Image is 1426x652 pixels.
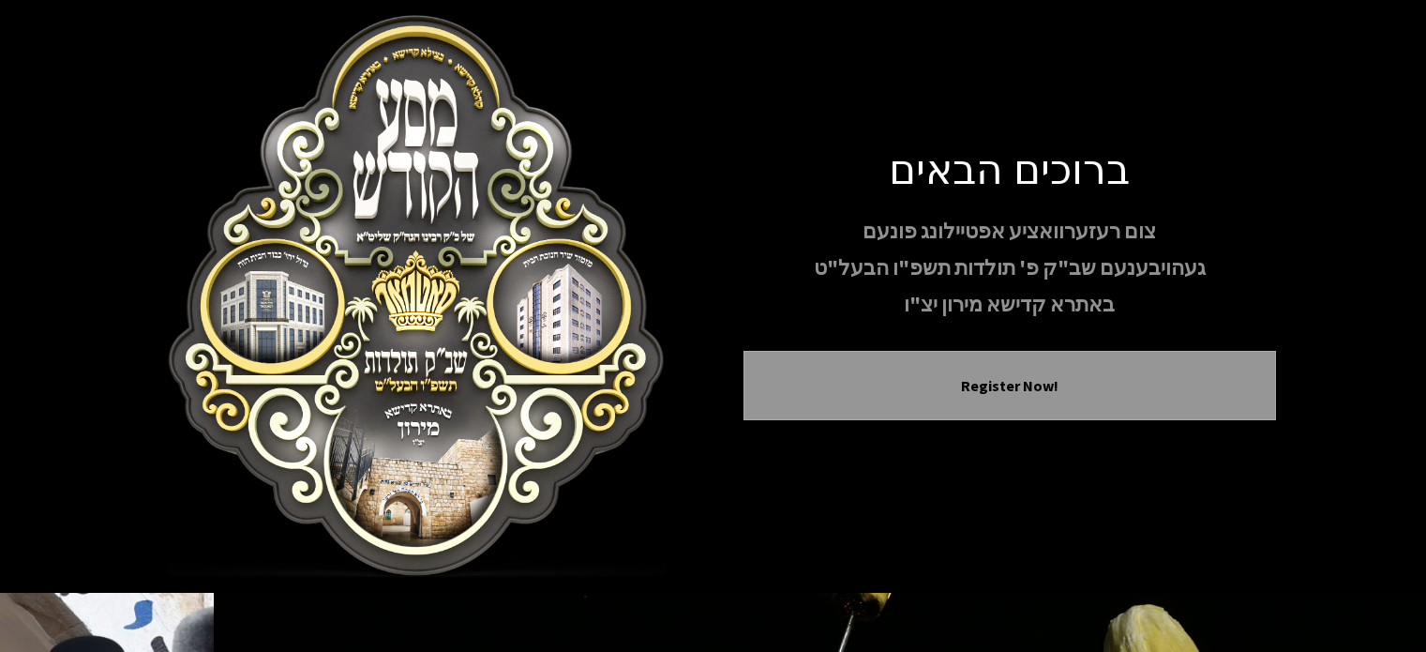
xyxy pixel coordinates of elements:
p: באתרא קדישא מירון יצ"ו [743,288,1276,321]
p: צום רעזערוואציע אפטיילונג פונעם [743,215,1276,248]
button: Register Now! [767,374,1253,397]
img: Meron Toldos Logo [151,15,683,578]
h1: ברוכים הבאים [743,143,1276,192]
p: געהויבענעם שב"ק פ' תולדות תשפ"ו הבעל"ט [743,251,1276,284]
